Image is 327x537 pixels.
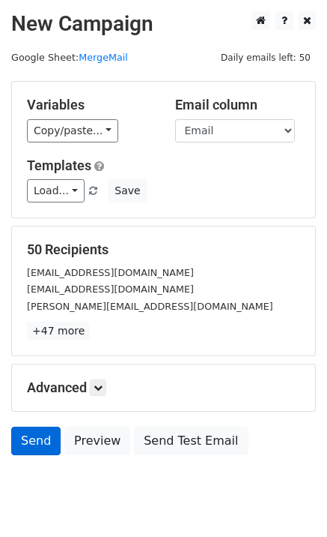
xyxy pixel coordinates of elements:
[27,322,90,340] a: +47 more
[11,427,61,455] a: Send
[27,157,91,173] a: Templates
[27,241,300,258] h5: 50 Recipients
[27,119,118,142] a: Copy/paste...
[11,52,128,63] small: Google Sheet:
[64,427,130,455] a: Preview
[27,97,153,113] h5: Variables
[27,301,273,312] small: [PERSON_NAME][EMAIL_ADDRESS][DOMAIN_NAME]
[27,267,194,278] small: [EMAIL_ADDRESS][DOMAIN_NAME]
[27,283,194,295] small: [EMAIL_ADDRESS][DOMAIN_NAME]
[108,179,147,202] button: Save
[11,11,316,37] h2: New Campaign
[27,179,85,202] a: Load...
[216,52,316,63] a: Daily emails left: 50
[252,465,327,537] iframe: Chat Widget
[175,97,301,113] h5: Email column
[216,49,316,66] span: Daily emails left: 50
[27,379,300,396] h5: Advanced
[79,52,128,63] a: MergeMail
[134,427,248,455] a: Send Test Email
